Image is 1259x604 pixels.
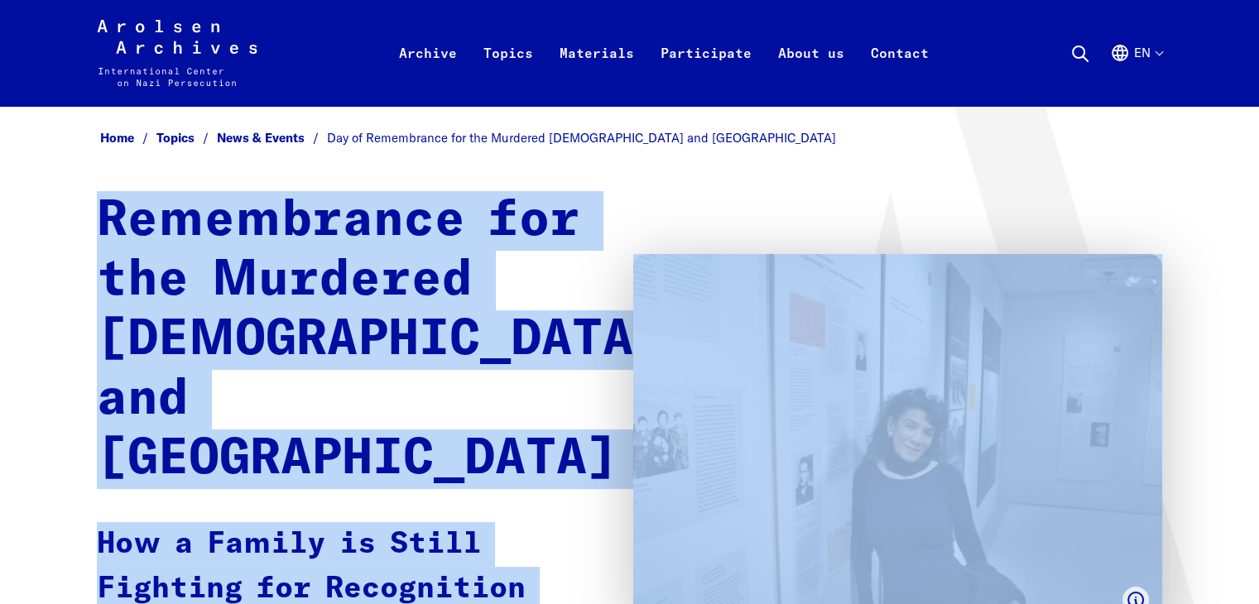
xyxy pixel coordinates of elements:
[100,130,156,146] a: Home
[765,40,858,106] a: About us
[217,130,327,146] a: News & Events
[97,126,1163,151] nav: Breadcrumb
[327,130,836,146] span: Day of Remembrance for the Murdered [DEMOGRAPHIC_DATA] and [GEOGRAPHIC_DATA]
[647,40,765,106] a: Participate
[386,20,942,86] nav: Primary
[1110,43,1162,103] button: English, language selection
[470,40,546,106] a: Topics
[156,130,217,146] a: Topics
[858,40,942,106] a: Contact
[386,40,470,106] a: Archive
[97,196,664,484] strong: Remembrance for the Murdered [DEMOGRAPHIC_DATA] and [GEOGRAPHIC_DATA]
[546,40,647,106] a: Materials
